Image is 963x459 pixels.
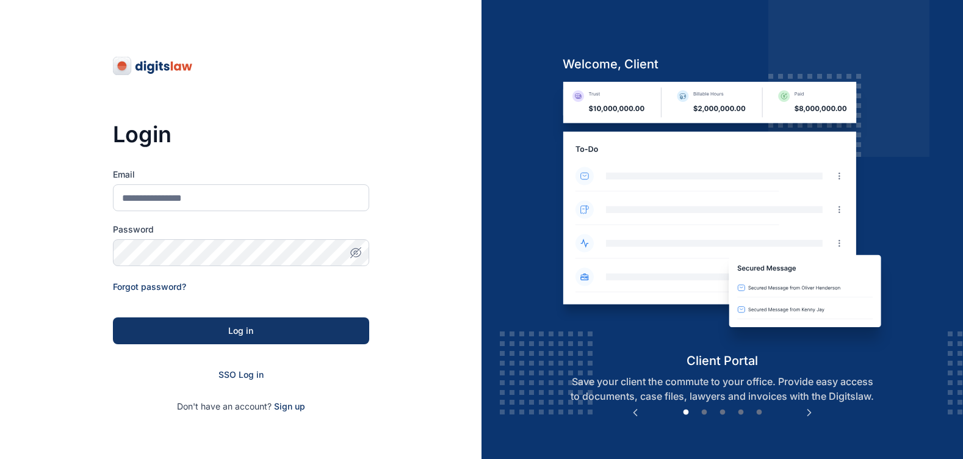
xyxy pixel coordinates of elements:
[629,407,641,419] button: Previous
[113,223,369,236] label: Password
[274,400,305,413] span: Sign up
[113,281,186,292] a: Forgot password?
[553,82,892,352] img: client-portal
[113,122,369,146] h3: Login
[735,407,747,419] button: 4
[716,407,729,419] button: 3
[218,369,264,380] a: SSO Log in
[113,168,369,181] label: Email
[113,56,193,76] img: digitslaw-logo
[553,374,892,403] p: Save your client the commute to your office. Provide easy access to documents, case files, lawyer...
[680,407,692,419] button: 1
[274,401,305,411] a: Sign up
[132,325,350,337] div: Log in
[113,400,369,413] p: Don't have an account?
[113,317,369,344] button: Log in
[698,407,710,419] button: 2
[753,407,765,419] button: 5
[553,352,892,369] h5: client portal
[803,407,815,419] button: Next
[553,56,892,73] h5: welcome, client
